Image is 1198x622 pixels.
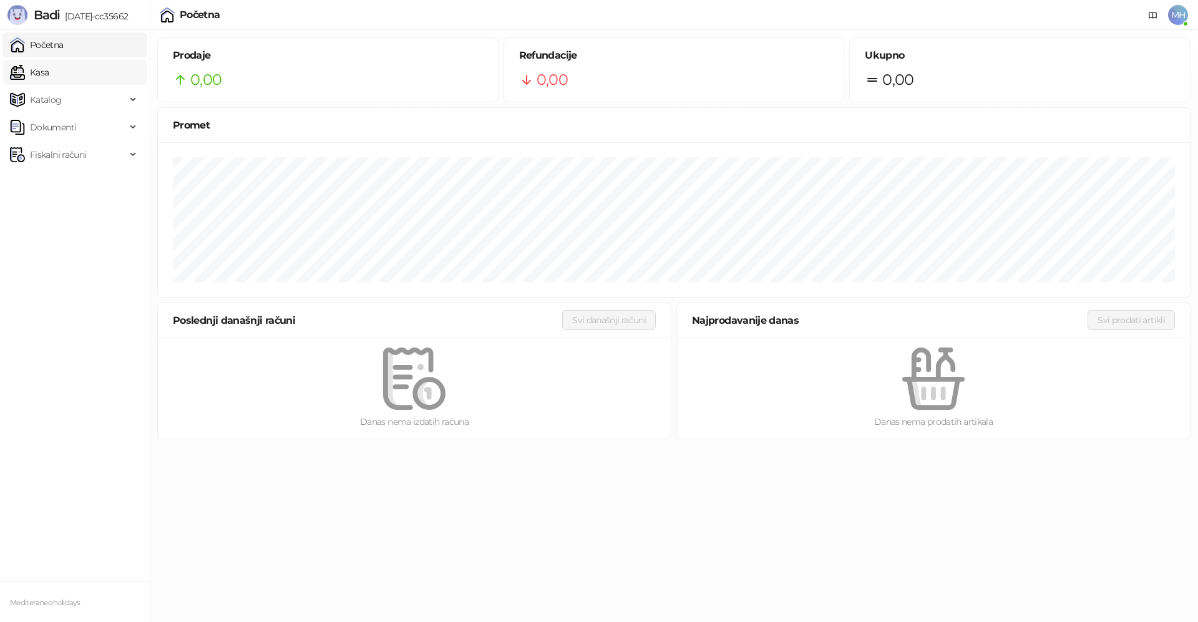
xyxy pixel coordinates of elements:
[30,87,62,112] span: Katalog
[865,48,1175,63] h5: Ukupno
[519,48,829,63] h5: Refundacije
[190,68,222,92] span: 0,00
[1088,310,1175,330] button: Svi prodati artikli
[173,117,1175,133] div: Promet
[178,415,651,429] div: Danas nema izdatih računa
[562,310,656,330] button: Svi današnji računi
[692,313,1088,328] div: Najprodavanije danas
[1143,5,1163,25] a: Dokumentacija
[34,7,60,22] span: Badi
[1168,5,1188,25] span: MH
[697,415,1170,429] div: Danas nema prodatih artikala
[30,115,76,140] span: Dokumenti
[537,68,568,92] span: 0,00
[10,598,80,607] small: Mediteraneo holidays
[7,5,27,25] img: Logo
[60,11,128,22] span: [DATE]-cc35662
[10,60,49,85] a: Kasa
[10,32,64,57] a: Početna
[173,48,483,63] h5: Prodaje
[882,68,913,92] span: 0,00
[173,313,562,328] div: Poslednji današnji računi
[30,142,86,167] span: Fiskalni računi
[180,10,220,20] div: Početna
